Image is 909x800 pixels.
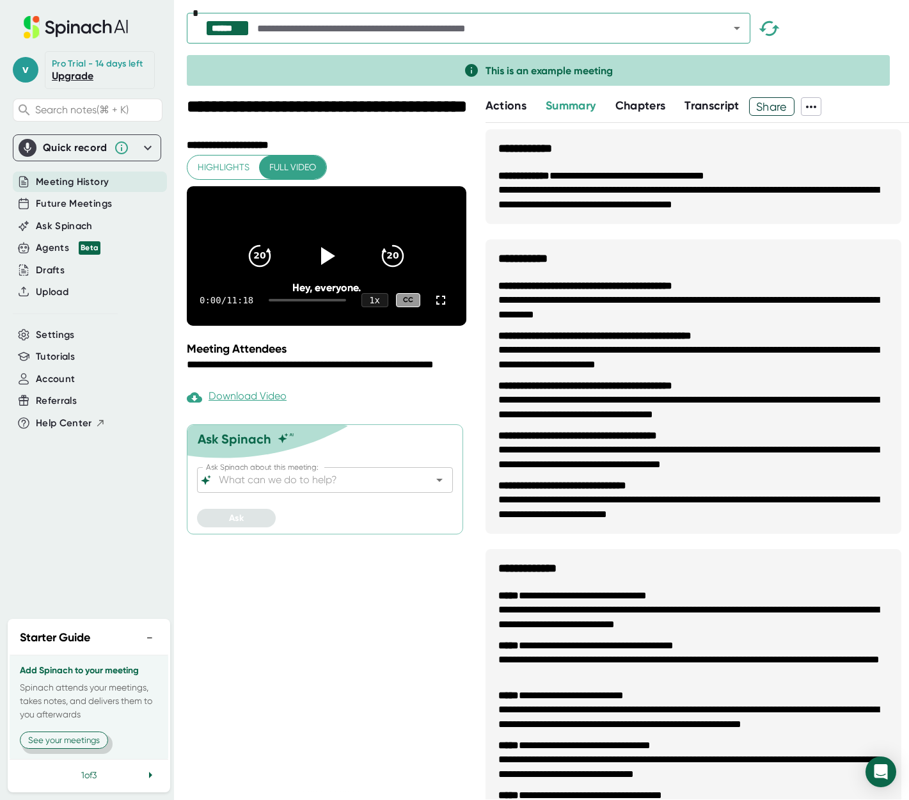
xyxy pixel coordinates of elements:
div: Beta [79,241,100,255]
span: Transcript [684,99,739,113]
button: Settings [36,328,75,342]
span: Actions [486,99,526,113]
button: Open [728,19,746,37]
span: Full video [269,159,316,175]
button: See your meetings [20,732,108,749]
div: Paid feature [187,390,287,405]
button: Future Meetings [36,196,112,211]
h3: Add Spinach to your meeting [20,666,158,676]
div: Meeting Attendees [187,342,470,356]
div: 0:00 / 11:18 [200,295,253,305]
div: 1 x [361,293,388,307]
button: Share [749,97,794,116]
div: Hey, everyone. [215,282,438,294]
button: Actions [486,97,526,115]
button: Help Center [36,416,106,431]
button: Drafts [36,263,65,278]
button: Agents Beta [36,241,100,255]
span: v [13,57,38,83]
span: This is an example meeting [486,65,613,77]
span: Highlights [198,159,249,175]
button: Ask Spinach [36,219,93,234]
button: Account [36,372,75,387]
div: Agents [36,241,100,255]
button: Tutorials [36,349,75,364]
button: Full video [259,156,326,179]
div: Quick record [19,135,155,161]
span: Summary [546,99,596,113]
span: Ask [229,513,244,524]
input: What can we do to help? [216,471,411,489]
div: Ask Spinach [198,431,271,447]
span: Chapters [615,99,666,113]
button: Chapters [615,97,666,115]
h2: Starter Guide [20,629,90,646]
div: Quick record [43,141,107,154]
span: 1 of 3 [81,770,97,780]
button: Open [431,471,448,489]
button: − [141,628,158,647]
button: Highlights [187,156,260,179]
div: CC [396,293,420,308]
button: Meeting History [36,175,109,189]
button: Referrals [36,394,77,408]
span: Search notes (⌘ + K) [35,104,129,116]
span: Share [750,95,794,118]
div: Open Intercom Messenger [866,756,896,787]
div: Pro Trial - 14 days left [52,58,143,70]
a: Upgrade [52,70,93,82]
span: Help Center [36,416,92,431]
button: Summary [546,97,596,115]
p: Spinach attends your meetings, takes notes, and delivers them to you afterwards [20,681,158,721]
button: Upload [36,285,68,300]
button: Ask [197,509,276,527]
button: Transcript [684,97,739,115]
